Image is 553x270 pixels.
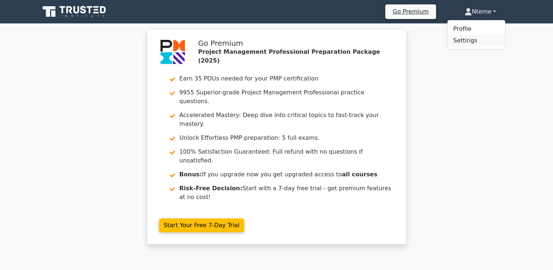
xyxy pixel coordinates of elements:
a: Nteme [447,4,514,19]
a: Profile [447,23,505,35]
a: Settings [447,35,505,46]
ul: Nteme [447,20,505,50]
a: Start Your Free 7-Day Trial [159,218,245,232]
a: Go Premium [388,7,433,16]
